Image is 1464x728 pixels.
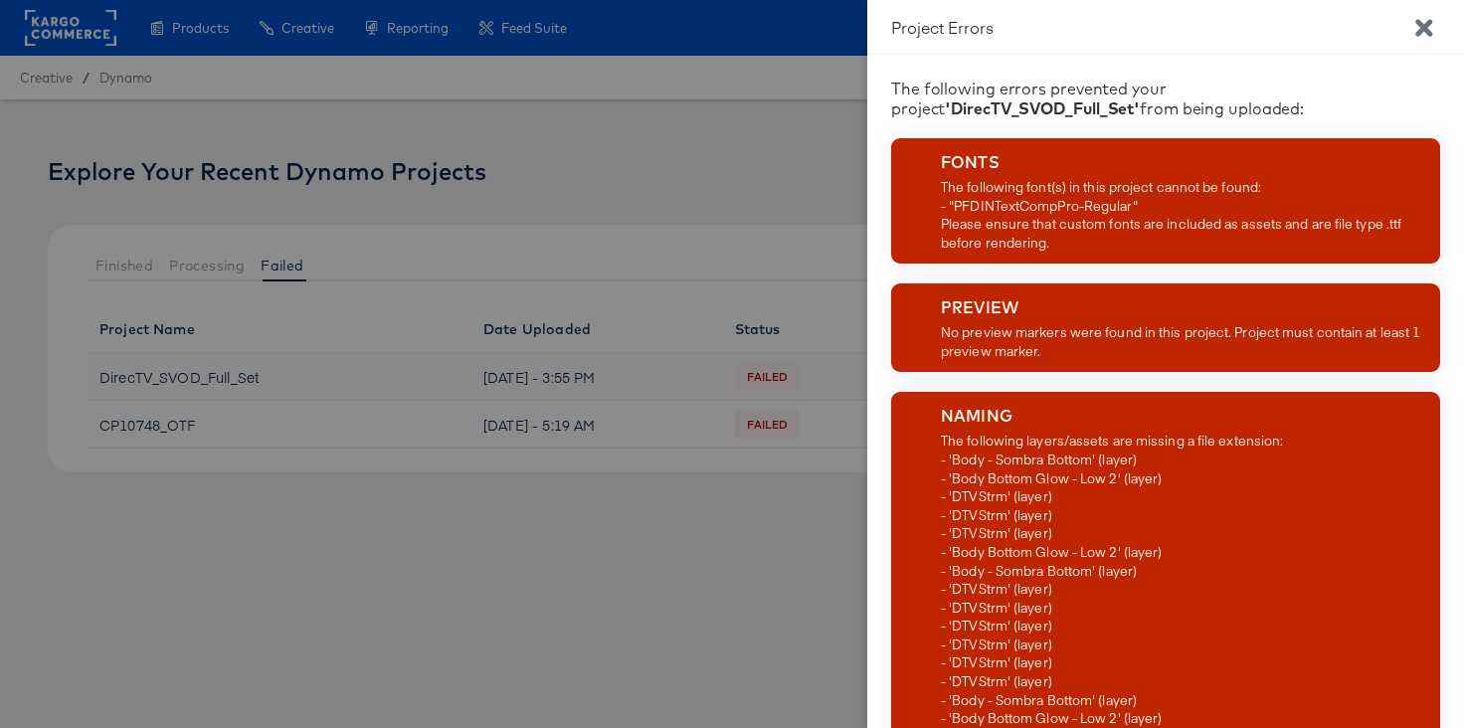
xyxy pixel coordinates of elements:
[941,150,1432,174] div: FONTS
[941,178,1432,252] div: The following font(s) in this project cannot be found: - "PFDINTextCompPro-Regular" Please ensure...
[945,98,1140,118] strong: ' DirecTV_SVOD_Full_Set '
[941,323,1432,360] div: No preview markers were found in this project. Project must contain at least 1 preview marker.
[891,79,1440,118] div: The following errors prevented your project from being uploaded:
[941,295,1432,319] div: PREVIEW
[891,16,1440,38] div: Project Errors
[941,404,1432,428] div: NAMING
